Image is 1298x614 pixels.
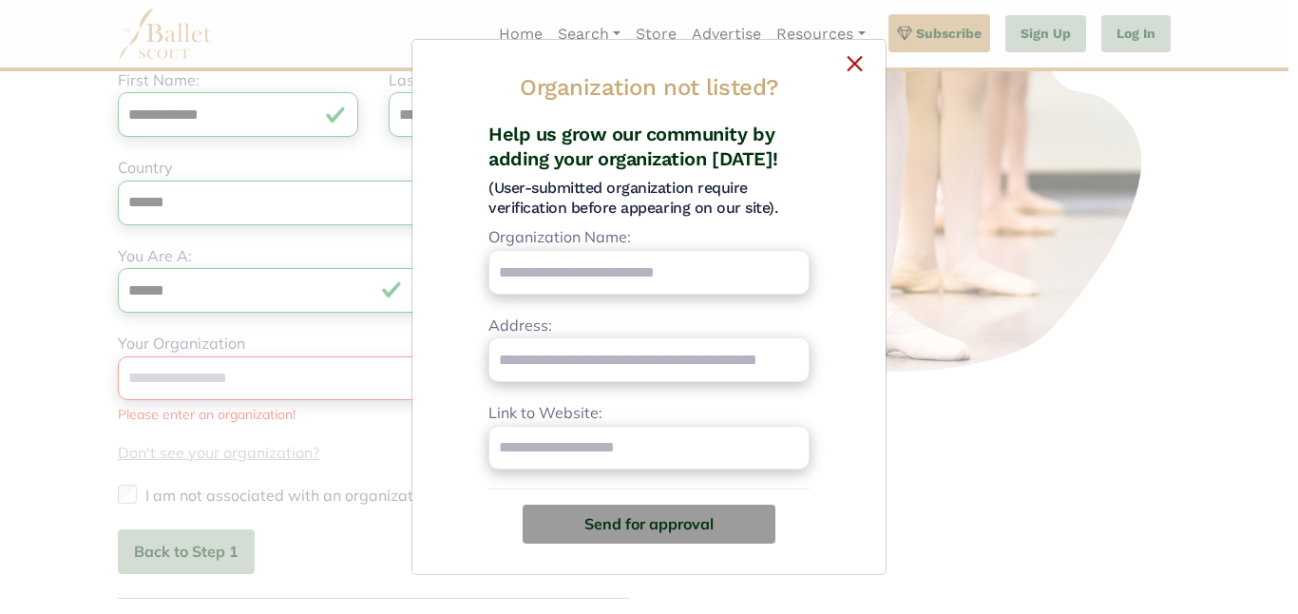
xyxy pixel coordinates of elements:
[488,122,810,171] h4: Help us grow our community by adding your organization [DATE]!
[488,314,552,338] label: Address:
[488,401,602,426] label: Link to Website:
[520,69,777,106] h3: Organization not listed?
[428,55,870,67] button: ×
[523,505,775,543] button: Send for approval
[488,179,810,219] h5: (User-submitted organization require verification before appearing on our site).
[488,225,631,250] label: Organization Name:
